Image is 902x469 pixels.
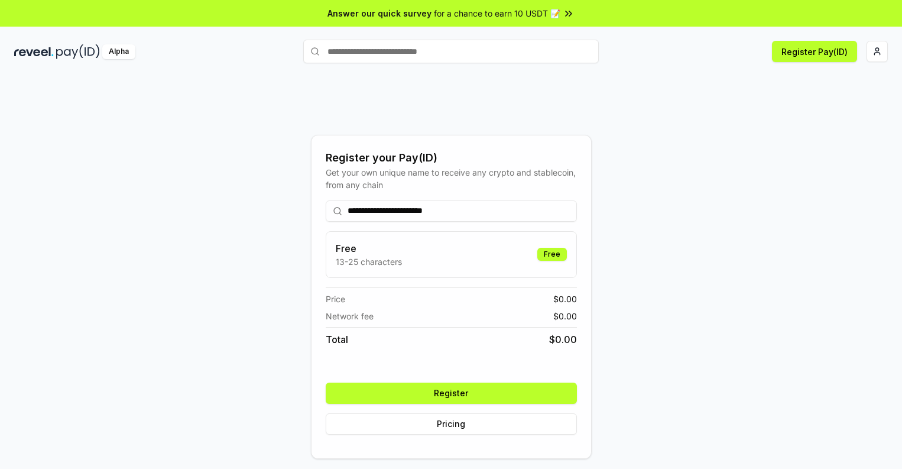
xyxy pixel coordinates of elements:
[537,248,567,261] div: Free
[553,293,577,305] span: $ 0.00
[326,332,348,347] span: Total
[336,241,402,255] h3: Free
[102,44,135,59] div: Alpha
[772,41,857,62] button: Register Pay(ID)
[326,413,577,435] button: Pricing
[327,7,431,20] span: Answer our quick survey
[553,310,577,322] span: $ 0.00
[434,7,560,20] span: for a chance to earn 10 USDT 📝
[326,293,345,305] span: Price
[326,150,577,166] div: Register your Pay(ID)
[56,44,100,59] img: pay_id
[14,44,54,59] img: reveel_dark
[326,166,577,191] div: Get your own unique name to receive any crypto and stablecoin, from any chain
[326,310,374,322] span: Network fee
[549,332,577,347] span: $ 0.00
[326,383,577,404] button: Register
[336,255,402,268] p: 13-25 characters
